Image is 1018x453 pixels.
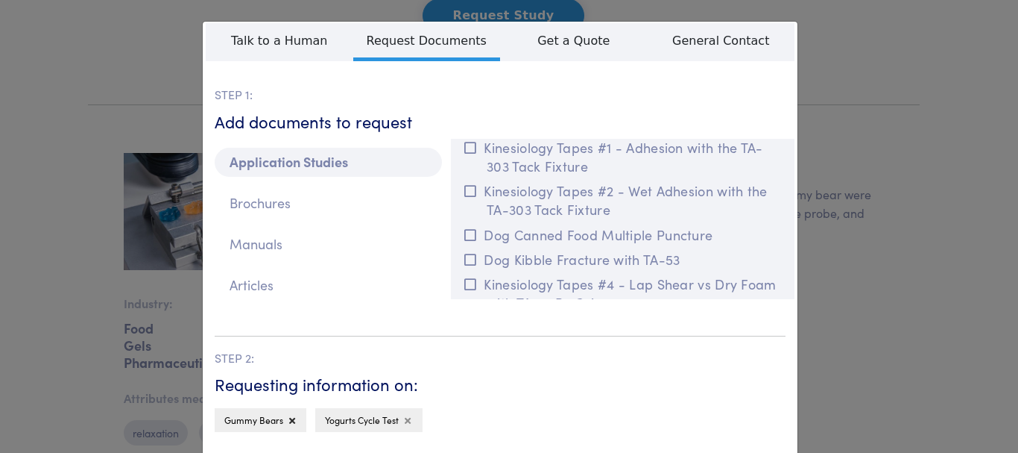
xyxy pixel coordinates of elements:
p: Articles [215,271,442,300]
button: Kinesiology Tapes #1 - Adhesion with the TA-303 Tack Fixture [460,135,785,178]
span: Gummy Bears [224,413,283,426]
button: Dog Canned Food Multiple Puncture [460,222,785,247]
p: STEP 2: [215,349,785,368]
button: Kinesiology Tapes #4 - Lap Shear vs Dry Foam with TA-96B2 Grips [460,272,785,315]
span: Get a Quote [500,23,648,57]
span: Talk to a Human [206,23,353,57]
p: Application Studies [215,148,442,177]
button: Dog Kibble Fracture with TA-53 [460,247,785,272]
span: General Contact [648,23,795,57]
p: STEP 1: [215,85,785,104]
span: Request Documents [353,23,501,61]
span: Yogurts Cycle Test [325,413,399,426]
p: Manuals [215,230,442,259]
h6: Add documents to request [215,110,785,134]
p: Brochures [215,189,442,218]
h6: Requesting information on: [215,373,785,396]
button: Kinesiology Tapes #2 - Wet Adhesion with the TA-303 Tack Fixture [460,178,785,222]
